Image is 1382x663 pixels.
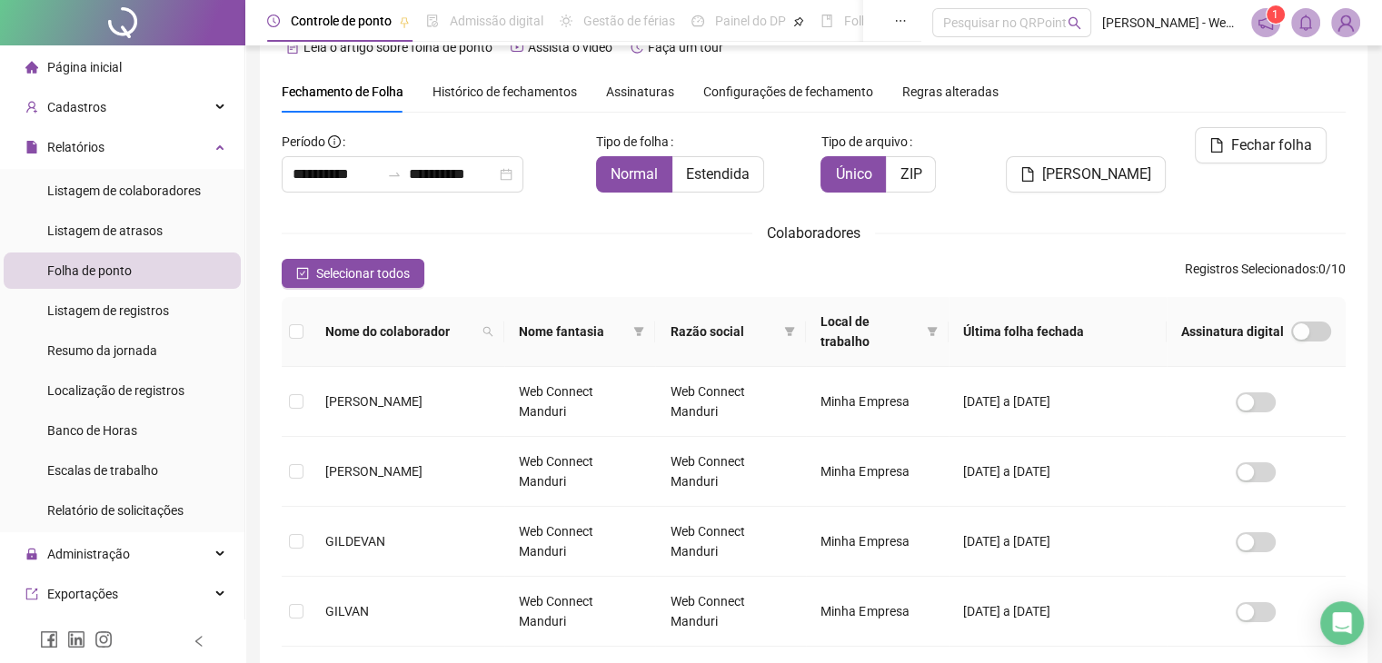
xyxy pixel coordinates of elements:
[504,437,655,507] td: Web Connect Manduri
[47,140,104,154] span: Relatórios
[296,267,309,280] span: check-square
[949,437,1167,507] td: [DATE] a [DATE]
[670,322,777,341] span: Razão social
[835,165,871,183] span: Único
[655,507,806,577] td: Web Connect Manduri
[633,326,644,337] span: filter
[67,630,85,648] span: linkedin
[193,635,205,648] span: left
[1231,134,1312,156] span: Fechar folha
[894,15,907,27] span: ellipsis
[1185,259,1346,288] span: : 0 / 10
[949,367,1167,437] td: [DATE] a [DATE]
[583,14,675,28] span: Gestão de férias
[432,84,577,99] span: Histórico de fechamentos
[1185,262,1316,276] span: Registros Selecionados
[504,577,655,647] td: Web Connect Manduri
[426,15,439,27] span: file-done
[387,167,402,182] span: to
[1267,5,1285,24] sup: 1
[47,60,122,74] span: Página inicial
[655,367,806,437] td: Web Connect Manduri
[267,15,280,27] span: clock-circle
[325,322,475,341] span: Nome do colaborador
[47,263,132,278] span: Folha de ponto
[47,383,184,398] span: Localização de registros
[1068,16,1081,30] span: search
[780,318,799,345] span: filter
[25,141,38,153] span: file
[1332,9,1359,36] img: 73410
[1042,163,1151,185] span: [PERSON_NAME]
[325,534,385,549] span: GILDEVAN
[611,165,658,183] span: Normal
[655,577,806,647] td: Web Connect Manduri
[47,463,158,478] span: Escalas de trabalho
[399,16,410,27] span: pushpin
[606,85,674,98] span: Assinaturas
[767,224,860,242] span: Colaboradores
[482,326,493,337] span: search
[47,183,201,198] span: Listagem de colaboradores
[47,100,106,114] span: Cadastros
[282,134,325,149] span: Período
[47,223,163,238] span: Listagem de atrasos
[900,165,921,183] span: ZIP
[387,167,402,182] span: swap-right
[806,437,949,507] td: Minha Empresa
[806,367,949,437] td: Minha Empresa
[528,40,612,54] span: Assista o vídeo
[282,259,424,288] button: Selecionar todos
[450,14,543,28] span: Admissão digital
[504,367,655,437] td: Web Connect Manduri
[291,14,392,28] span: Controle de ponto
[25,588,38,600] span: export
[1320,601,1364,645] div: Open Intercom Messenger
[703,85,873,98] span: Configurações de fechamento
[655,437,806,507] td: Web Connect Manduri
[923,308,941,355] span: filter
[1272,8,1278,21] span: 1
[1102,13,1240,33] span: [PERSON_NAME] - Web Connect Manduri
[1209,138,1224,153] span: file
[1195,127,1327,163] button: Fechar folha
[303,40,492,54] span: Leia o artigo sobre folha de ponto
[479,318,497,345] span: search
[596,132,669,152] span: Tipo de folha
[286,41,299,54] span: file-text
[40,630,58,648] span: facebook
[47,423,137,438] span: Banco de Horas
[325,464,423,479] span: [PERSON_NAME]
[47,587,118,601] span: Exportações
[1020,167,1035,182] span: file
[282,84,403,99] span: Fechamento de Folha
[806,577,949,647] td: Minha Empresa
[806,507,949,577] td: Minha Empresa
[25,61,38,74] span: home
[927,326,938,337] span: filter
[949,577,1167,647] td: [DATE] a [DATE]
[47,303,169,318] span: Listagem de registros
[325,394,423,409] span: [PERSON_NAME]
[511,41,523,54] span: youtube
[47,343,157,358] span: Resumo da jornada
[316,263,410,283] span: Selecionar todos
[1181,322,1284,341] span: Assinatura digital
[820,15,833,27] span: book
[94,630,113,648] span: instagram
[686,165,750,183] span: Estendida
[47,503,184,518] span: Relatório de solicitações
[504,507,655,577] td: Web Connect Manduri
[325,604,369,618] span: GILVAN
[902,85,999,98] span: Regras alteradas
[949,507,1167,577] td: [DATE] a [DATE]
[1006,156,1166,193] button: [PERSON_NAME]
[560,15,572,27] span: sun
[715,14,786,28] span: Painel do DP
[820,132,907,152] span: Tipo de arquivo
[1297,15,1314,31] span: bell
[25,548,38,560] span: lock
[519,322,626,341] span: Nome fantasia
[631,41,643,54] span: history
[630,318,648,345] span: filter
